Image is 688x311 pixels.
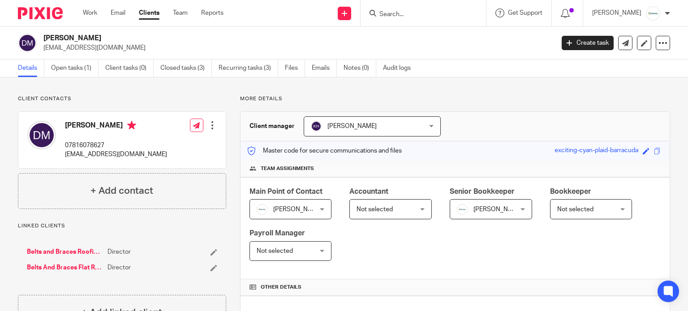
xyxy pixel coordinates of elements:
a: Details [18,60,44,77]
p: Linked clients [18,222,226,230]
span: Bookkeeper [550,188,591,195]
h2: [PERSON_NAME] [43,34,447,43]
img: Infinity%20Logo%20with%20Whitespace%20.png [646,6,660,21]
span: Other details [261,284,301,291]
a: Email [111,9,125,17]
a: Emails [312,60,337,77]
img: svg%3E [27,121,56,149]
img: Infinity%20Logo%20with%20Whitespace%20.png [257,204,267,215]
span: Director [107,247,131,256]
span: Main Point of Contact [249,188,322,195]
p: More details [240,95,670,102]
a: Team [173,9,188,17]
a: Reports [201,9,224,17]
a: Create task [562,36,614,50]
a: Audit logs [383,60,417,77]
a: Clients [139,9,159,17]
p: [EMAIL_ADDRESS][DOMAIN_NAME] [65,150,167,159]
p: Client contacts [18,95,226,102]
span: Team assignments [261,165,314,172]
h4: + Add contact [90,184,153,198]
span: [PERSON_NAME] [327,123,377,129]
span: Not selected [257,248,293,254]
img: svg%3E [18,34,37,52]
a: Open tasks (1) [51,60,99,77]
input: Search [378,11,459,19]
a: Closed tasks (3) [160,60,212,77]
p: Master code for secure communications and files [247,146,402,155]
h4: [PERSON_NAME] [65,121,167,132]
a: Belts And Braces Flat Roofing Ltd [27,263,103,272]
span: Senior Bookkeeper [450,188,515,195]
div: exciting-cyan-plaid-barracuda [555,146,638,156]
a: Notes (0) [344,60,376,77]
span: Payroll Manager [249,230,305,237]
a: Files [285,60,305,77]
span: Accountant [349,188,388,195]
a: Client tasks (0) [105,60,154,77]
h3: Client manager [249,122,295,131]
span: [PERSON_NAME] [473,206,523,213]
a: Belts and Braces Roofing Ltd [27,247,103,256]
i: Primary [127,121,136,130]
img: Infinity%20Logo%20with%20Whitespace%20.png [457,204,468,215]
span: [PERSON_NAME] [273,206,322,213]
a: Recurring tasks (3) [219,60,278,77]
span: Not selected [557,206,593,213]
img: svg%3E [311,121,322,132]
p: [EMAIL_ADDRESS][DOMAIN_NAME] [43,43,548,52]
span: Director [107,263,131,272]
p: 07816078627 [65,141,167,150]
span: Not selected [357,206,393,213]
span: Get Support [508,10,542,16]
a: Work [83,9,97,17]
p: [PERSON_NAME] [592,9,641,17]
img: Pixie [18,7,63,19]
